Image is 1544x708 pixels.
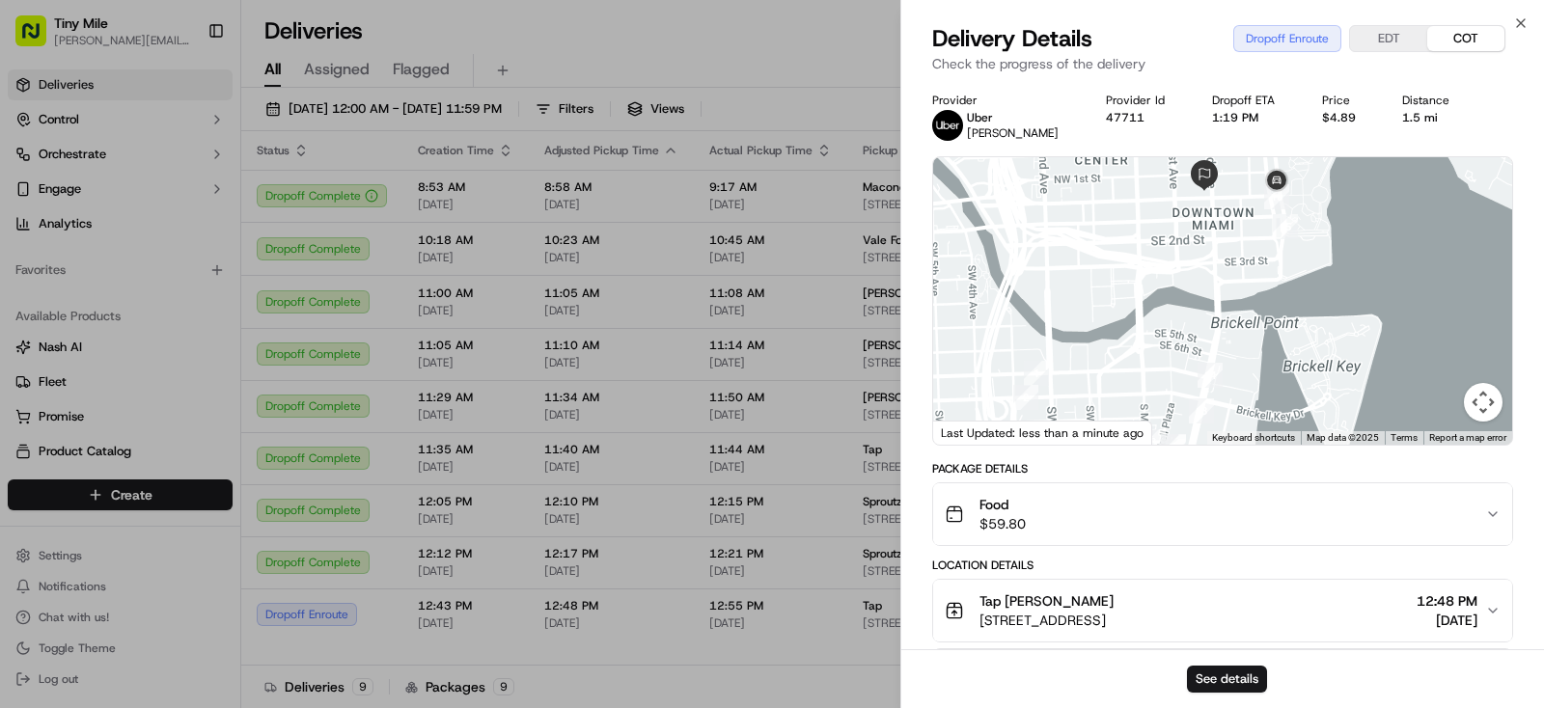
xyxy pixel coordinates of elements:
[1212,431,1295,445] button: Keyboard shortcuts
[933,421,1152,445] div: Last Updated: less than a minute ago
[1402,110,1466,125] div: 1.5 mi
[66,204,244,219] div: We're available if you need us!
[1187,666,1267,693] button: See details
[1106,110,1144,125] button: 47711
[967,125,1059,141] span: [PERSON_NAME]
[1429,432,1506,443] a: Report a map error
[163,282,179,297] div: 💻
[938,420,1002,445] img: Google
[1417,591,1477,611] span: 12:48 PM
[979,591,1114,611] span: Tap [PERSON_NAME]
[182,280,310,299] span: API Documentation
[192,327,234,341] span: Pylon
[1322,110,1372,125] div: $4.89
[19,282,35,297] div: 📗
[1024,361,1049,386] div: 1
[1141,429,1166,454] div: 8
[932,558,1513,573] div: Location Details
[932,23,1092,54] span: Delivery Details
[1273,214,1298,239] div: 15
[1402,93,1466,108] div: Distance
[50,124,347,145] input: Got a question? Start typing here...
[932,110,963,141] img: uber-new-logo.jpeg
[1307,432,1379,443] span: Map data ©2025
[932,93,1075,108] div: Provider
[932,461,1513,477] div: Package Details
[979,495,1026,514] span: Food
[1212,93,1291,108] div: Dropoff ETA
[967,110,1059,125] p: Uber
[1417,611,1477,630] span: [DATE]
[155,272,317,307] a: 💻API Documentation
[19,184,54,219] img: 1736555255976-a54dd68f-1ca7-489b-9aae-adbdc363a1c4
[1464,383,1503,422] button: Map camera controls
[1198,363,1223,388] div: 14
[933,483,1512,545] button: Food$59.80
[1391,432,1418,443] a: Terms (opens in new tab)
[328,190,351,213] button: Start new chat
[136,326,234,341] a: Powered byPylon
[19,77,351,108] p: Welcome 👋
[39,280,148,299] span: Knowledge Base
[1013,385,1038,410] div: 2
[1189,398,1214,423] div: 13
[932,54,1513,73] p: Check the progress of the delivery
[1106,93,1181,108] div: Provider Id
[1350,26,1427,51] button: EDT
[979,514,1026,533] span: $59.80
[938,420,1002,445] a: Open this area in Google Maps (opens a new window)
[1322,93,1372,108] div: Price
[979,611,1114,630] span: [STREET_ADDRESS]
[1161,434,1186,459] div: 9
[1264,184,1289,209] div: 16
[1161,435,1186,460] div: 12
[12,272,155,307] a: 📗Knowledge Base
[19,19,58,58] img: Nash
[933,580,1512,641] button: Tap [PERSON_NAME][STREET_ADDRESS]12:48 PM[DATE]
[1212,110,1291,125] div: 1:19 PM
[1427,26,1504,51] button: COT
[66,184,317,204] div: Start new chat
